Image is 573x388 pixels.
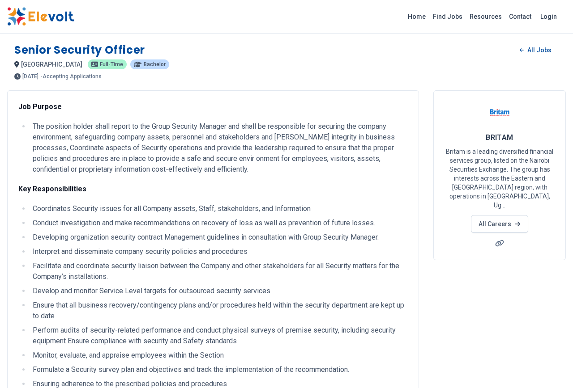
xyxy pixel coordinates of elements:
[445,147,555,210] p: Britam is a leading diversified financial services group, listed on the Nairobi Securities Exchan...
[486,133,513,142] span: BRITAM
[40,74,102,79] p: - Accepting Applications
[30,203,408,214] li: Coordinates Security issues for all Company assets, Staff, stakeholders, and Information
[535,8,562,25] a: Login
[488,101,511,124] img: BRITAM
[14,43,145,57] h1: Senior Security Officer
[30,232,408,243] li: Developing organization security contract Management guidelines in consultation with Group Securi...
[30,325,408,346] li: Perform audits of security-related performance and conduct physical surveys of premise security, ...
[30,246,408,257] li: Interpret and disseminate company security policies and procedures
[22,74,38,79] span: [DATE]
[144,62,166,67] span: Bachelor
[7,7,74,26] img: Elevolt
[471,215,528,233] a: All Careers
[404,9,429,24] a: Home
[18,102,62,111] strong: Job Purpose
[30,261,408,282] li: Facilitate and coordinate security liaison between the Company and other stakeholders for all Sec...
[33,121,408,175] p: The position holder shall report to the Group Security Manager and shall be responsible for secur...
[429,9,466,24] a: Find Jobs
[30,286,408,296] li: Develop and monitor Service Level targets for outsourced security services.
[513,43,559,57] a: All Jobs
[21,61,82,68] span: [GEOGRAPHIC_DATA]
[100,62,123,67] span: Full-time
[30,364,408,375] li: Formulate a Security survey plan and objectives and track the implementation of the recommendation.
[505,9,535,24] a: Contact
[30,300,408,321] li: Ensure that all business recovery/contingency plans and/or procedures held within the security de...
[30,218,408,228] li: Conduct investigation and make recommendations on recovery of loss as well as prevention of futur...
[18,185,86,193] strong: Key Responsibilities
[466,9,505,24] a: Resources
[30,350,408,361] li: Monitor, evaluate, and appraise employees within the Section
